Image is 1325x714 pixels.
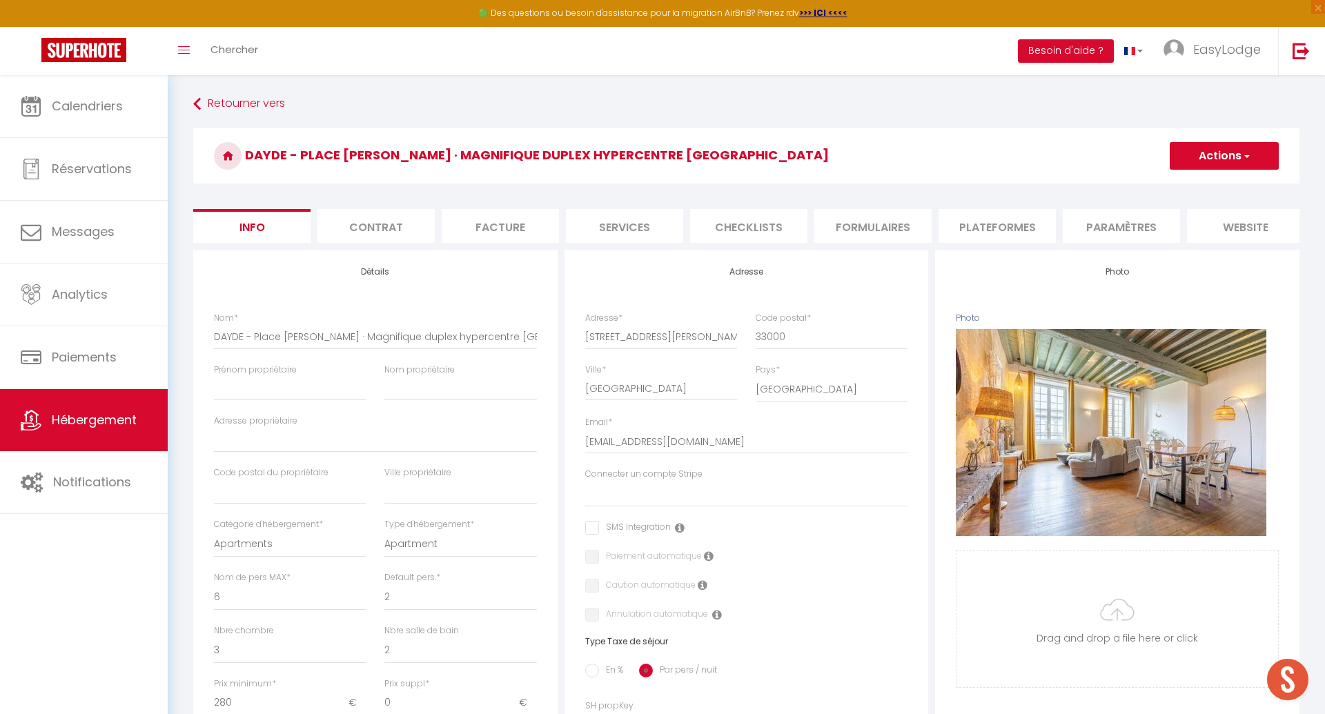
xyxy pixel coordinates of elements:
[585,267,908,277] h4: Adresse
[939,209,1056,243] li: Plateformes
[690,209,807,243] li: Checklists
[52,286,108,303] span: Analytics
[384,466,451,479] label: Ville propriétaire
[52,160,132,177] span: Réservations
[384,571,440,584] label: Default pers.
[214,466,328,479] label: Code postal du propriétaire
[214,415,297,428] label: Adresse propriétaire
[214,518,323,531] label: Catégorie d'hébergement
[52,97,123,115] span: Calendriers
[585,468,703,481] label: Connecter un compte Stripe
[384,518,474,531] label: Type d'hébergement
[214,677,276,691] label: Prix minimum
[52,223,115,240] span: Messages
[585,637,908,646] h6: Type Taxe de séjour
[1164,39,1184,60] img: ...
[214,312,238,325] label: Nom
[53,473,131,490] span: Notifications
[585,416,612,429] label: Email
[599,664,623,679] label: En %
[566,209,683,243] li: Services
[317,209,435,243] li: Contrat
[653,664,717,679] label: Par pers / nuit
[1293,42,1310,59] img: logout
[756,364,780,377] label: Pays
[1267,659,1308,700] div: Ouvrir le chat
[193,92,1299,117] a: Retourner vers
[384,364,455,377] label: Nom propriétaire
[956,312,980,325] label: Photo
[384,677,429,691] label: Prix suppl
[1187,209,1304,243] li: website
[210,42,258,57] span: Chercher
[1063,209,1180,243] li: Paramètres
[585,700,634,713] label: SH propKey
[1153,27,1278,75] a: ... EasyLodge
[1170,142,1279,170] button: Actions
[814,209,932,243] li: Formulaires
[799,7,847,19] a: >>> ICI <<<<
[214,267,537,277] h4: Détails
[384,624,459,637] label: Nbre salle de bain
[41,38,126,62] img: Super Booking
[1193,41,1261,58] span: EasyLodge
[585,364,606,377] label: Ville
[956,267,1279,277] h4: Photo
[52,411,137,428] span: Hébergement
[1018,39,1114,63] button: Besoin d'aide ?
[599,550,702,565] label: Paiement automatique
[214,624,274,637] label: Nbre chambre
[599,579,696,594] label: Caution automatique
[214,364,297,377] label: Prénom propriétaire
[214,571,291,584] label: Nom de pers MAX
[756,312,811,325] label: Code postal
[585,312,622,325] label: Adresse
[52,348,117,366] span: Paiements
[193,209,311,243] li: Info
[200,27,268,75] a: Chercher
[442,209,559,243] li: Facture
[193,128,1299,184] h3: DAYDE - Place [PERSON_NAME] · Magnifique duplex hypercentre [GEOGRAPHIC_DATA]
